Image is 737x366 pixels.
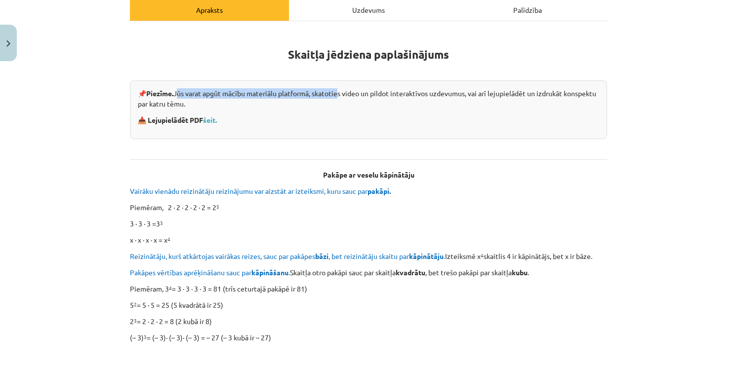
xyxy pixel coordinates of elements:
p: x ∙ x ∙ x ∙ x = x [130,235,607,245]
strong: Piezīme. [146,89,173,98]
sup: 4 [167,235,170,243]
span: Pakāpes vērtības aprēķināšanu sauc par . [130,268,290,277]
b: kvadrātu [396,268,425,277]
sup: 3 [160,219,163,226]
b: kāpināšanu [251,268,288,277]
p: 3 ∙ 3 ∙ 3 =3 [130,219,607,229]
sup: 4 [481,252,484,259]
sup: 3 [134,317,137,324]
p: 📌 Jūs varat apgūt mācību materiālu platformā, skatoties video un pildot interaktīvos uzdevumus, v... [138,88,599,109]
p: Izteiksmē x skaitlis 4 ir kāpinātājs, bet x ir bāze. [130,251,607,261]
b: Pakāpe ar veselu kāpinātāju [323,170,414,179]
sup: 5 [216,203,219,210]
span: Reizinātāju, kurš atkārtojas vairākas reizes, sauc par pakāpes , bet reizinātāju skaitu par . [130,252,445,260]
b: pakāpi. [368,186,391,195]
sup: 3 [144,333,147,340]
strong: Skaitļa jēdziena paplašinājums [288,47,449,62]
b: kāpinātāju [409,252,444,260]
b: kubu [512,268,528,277]
p: Piemēram, 3 = 3 ∙ 3 ∙ 3 ∙ 3 = 81 (trīs ceturtajā pakāpē ir 81) [130,284,607,294]
span: Vairāku vienādu reizinātāju reizinājumu var aizstāt ar izteiksmi, kuru sauc par [130,186,392,195]
strong: 📥 Lejupielādēt PDF [138,115,218,124]
a: šeit. [203,115,217,124]
img: icon-close-lesson-0947bae3869378f0d4975bcd49f059093ad1ed9edebbc8119c70593378902aed.svg [6,40,10,47]
p: 5 = 5 ∙ 5 = 25 (5 kvadrātā ir 25) [130,300,607,310]
sup: 2 [134,300,137,308]
sup: 4 [169,284,172,292]
p: (– 3) = (– 3)∙ (– 3)∙ (– 3) = – 27 (– 3 kubā ir – 27) [130,332,607,343]
p: 2 = 2 ∙ 2 ∙ 2 = 8 (2 kubā ir 8) [130,316,607,327]
b: bāzi [315,252,328,260]
p: Skaitļa otro pakāpi sauc par skaitļa , bet trešo pakāpi par skaitļa . [130,267,607,278]
p: Piemēram, 2 ∙ 2 ∙ 2 ∙ 2 ∙ 2 = 2 [130,202,607,213]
